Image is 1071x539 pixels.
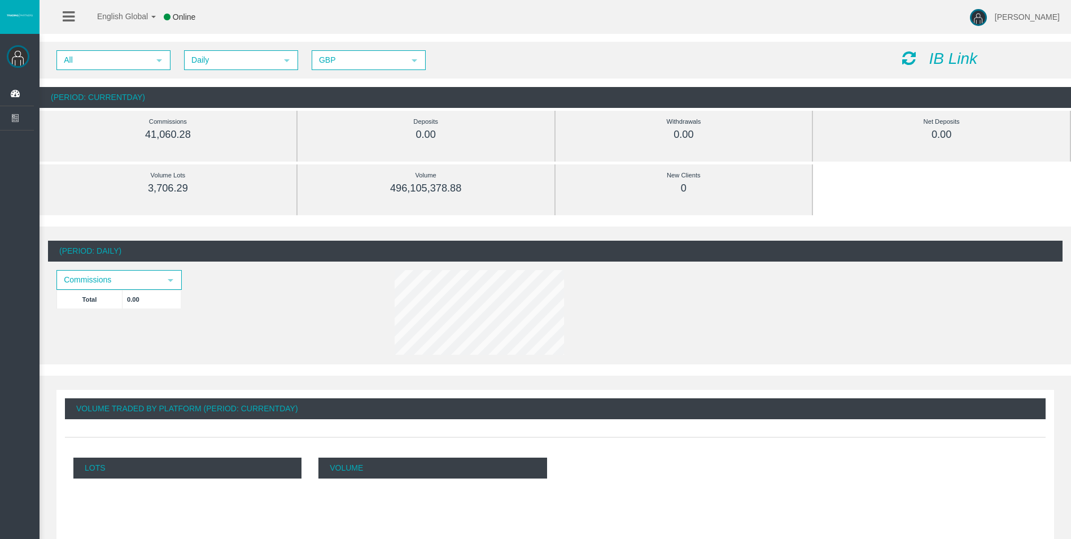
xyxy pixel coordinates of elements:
span: GBP [313,51,404,69]
i: Reload Dashboard [902,50,916,66]
p: Lots [73,458,301,479]
div: (Period: CurrentDay) [40,87,1071,108]
div: (Period: Daily) [48,241,1063,262]
span: [PERSON_NAME] [995,12,1060,21]
td: Total [57,290,123,308]
img: logo.svg [6,13,34,18]
div: 0 [581,182,787,195]
div: New Clients [581,169,787,182]
img: user-image [970,9,987,26]
div: 0.00 [581,128,787,141]
div: Volume [323,169,529,182]
div: 41,060.28 [65,128,271,141]
div: 0.00 [838,128,1044,141]
div: 496,105,378.88 [323,182,529,195]
div: 0.00 [323,128,529,141]
div: Commissions [65,115,271,128]
span: select [166,276,175,285]
div: Volume Traded By Platform (Period: CurrentDay) [65,398,1046,419]
span: select [282,56,291,65]
span: Daily [185,51,277,69]
div: 3,706.29 [65,182,271,195]
span: English Global [82,12,148,21]
span: select [410,56,419,65]
div: Volume Lots [65,169,271,182]
div: Deposits [323,115,529,128]
div: Net Deposits [838,115,1044,128]
span: select [155,56,164,65]
i: IB Link [929,50,977,67]
span: Online [173,12,195,21]
p: Volume [318,458,547,479]
div: Withdrawals [581,115,787,128]
span: All [58,51,149,69]
span: Commissions [58,271,160,289]
td: 0.00 [123,290,181,308]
